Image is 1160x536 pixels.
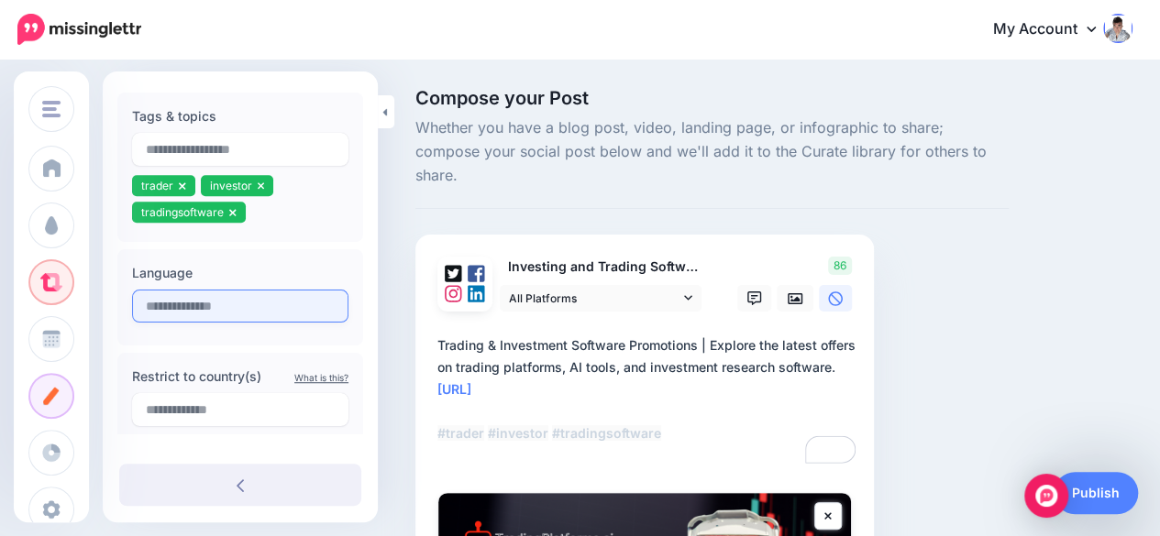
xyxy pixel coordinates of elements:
[509,289,679,308] span: All Platforms
[294,372,348,383] a: What is this?
[415,89,1009,107] span: Compose your Post
[437,334,859,444] div: Trading & Investment Software Promotions | Explore the latest offers on trading platforms, AI too...
[132,366,348,388] label: Restrict to country(s)
[1054,472,1138,514] a: Publish
[141,205,224,219] span: tradingsoftware
[500,257,703,278] p: Investing and Trading Software
[828,257,852,275] span: 86
[500,285,702,312] a: All Platforms
[210,179,252,192] span: investor
[132,105,348,127] label: Tags & topics
[42,101,61,117] img: menu.png
[17,14,141,45] img: Missinglettr
[1024,474,1068,518] div: Open Intercom Messenger
[975,7,1132,52] a: My Account
[132,262,348,284] label: Language
[141,179,173,192] span: trader
[415,116,1009,188] span: Whether you have a blog post, video, landing page, or infographic to share; compose your social p...
[437,334,859,466] textarea: To enrich screen reader interactions, please activate Accessibility in Grammarly extension settings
